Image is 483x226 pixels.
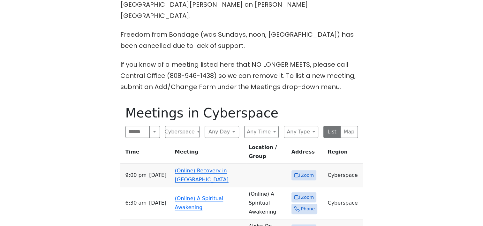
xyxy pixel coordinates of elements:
td: (Online) A Spiritual Awakening [246,187,289,219]
span: Zoom [301,171,314,179]
td: Cyberspace [325,187,363,219]
input: Search [125,126,150,138]
p: If you know of a meeting listed here that NO LONGER MEETS, please call Central Office (808-946-14... [120,59,363,93]
a: (Online) A Spiritual Awakening [175,195,223,210]
th: Location / Group [246,143,289,164]
th: Time [120,143,172,164]
button: Any Time [244,126,279,138]
button: List [323,126,341,138]
button: Any Day [205,126,239,138]
a: (Online) Recovery in [GEOGRAPHIC_DATA] [175,168,229,183]
span: Phone [301,205,315,213]
p: Freedom from Bondage (was Sundays, noon, [GEOGRAPHIC_DATA]) has been cancelled due to lack of sup... [120,29,363,51]
th: Region [325,143,363,164]
h1: Meetings in Cyberspace [125,105,358,121]
th: Address [289,143,325,164]
span: 9:00 PM [125,171,147,180]
button: Cyberspace [165,126,200,138]
span: [DATE] [149,171,166,180]
th: Meeting [172,143,246,164]
button: Any Type [284,126,318,138]
span: Zoom [301,193,314,201]
span: [DATE] [149,199,166,207]
span: 6:30 AM [125,199,147,207]
td: Cyberspace [325,164,363,187]
button: Map [340,126,358,138]
button: Search [149,126,160,138]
